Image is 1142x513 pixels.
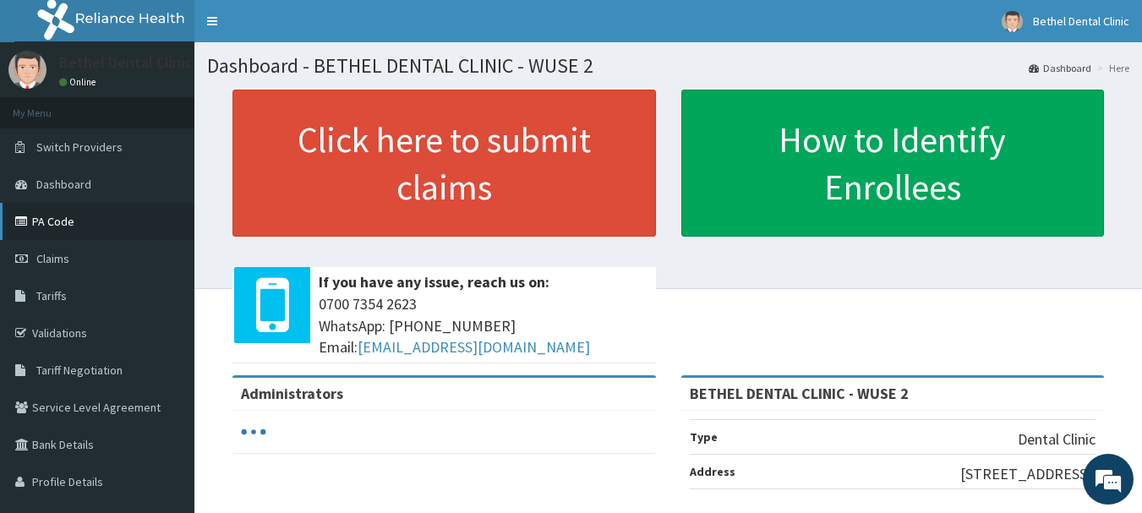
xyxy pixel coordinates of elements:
span: Dashboard [36,177,91,192]
span: Claims [36,251,69,266]
svg: audio-loading [241,419,266,445]
p: [STREET_ADDRESS]. [960,463,1096,485]
b: If you have any issue, reach us on: [319,272,549,292]
p: Bethel Dental Clinic [59,55,192,70]
span: Bethel Dental Clinic [1033,14,1129,29]
li: Here [1093,61,1129,75]
span: 0700 7354 2623 WhatsApp: [PHONE_NUMBER] Email: [319,293,647,358]
img: User Image [1002,11,1023,32]
b: Type [690,429,718,445]
a: Online [59,76,100,88]
span: Tariffs [36,288,67,303]
strong: BETHEL DENTAL CLINIC - WUSE 2 [690,384,909,403]
h1: Dashboard - BETHEL DENTAL CLINIC - WUSE 2 [207,55,1129,77]
a: Dashboard [1029,61,1091,75]
a: Click here to submit claims [232,90,656,237]
p: Dental Clinic [1018,428,1096,450]
img: User Image [8,51,46,89]
a: How to Identify Enrollees [681,90,1105,237]
a: [EMAIL_ADDRESS][DOMAIN_NAME] [358,337,590,357]
span: Switch Providers [36,139,123,155]
span: Tariff Negotiation [36,363,123,378]
b: Administrators [241,384,343,403]
b: Address [690,464,735,479]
